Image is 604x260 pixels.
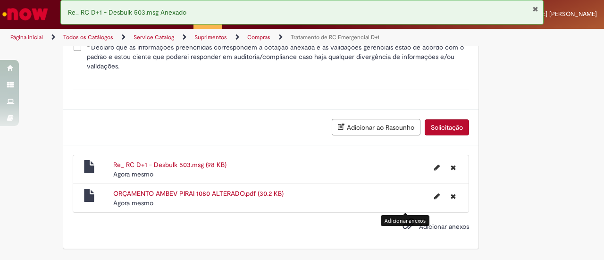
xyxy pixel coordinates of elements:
button: Solicitação [425,119,469,135]
span: [PERSON_NAME] [PERSON_NAME] [500,10,597,18]
button: Excluir Re_ RC D+1 - Desbulk 503.msg [445,160,461,175]
time: 27/08/2025 19:04:04 [113,199,153,207]
ul: Trilhas de página [7,29,395,46]
button: Adicionar ao Rascunho [332,119,420,135]
button: Editar nome de arquivo Re_ RC D+1 - Desbulk 503.msg [428,160,445,175]
div: Adicionar anexos [381,215,429,226]
a: Re_ RC D+1 - Desbulk 503.msg (98 KB) [113,160,226,169]
button: Editar nome de arquivo ORÇAMENTO AMBEV PIRAI 1080 ALTERADO.pdf [428,189,445,204]
img: ServiceNow [1,5,50,24]
a: ORÇAMENTO AMBEV PIRAI 1080 ALTERADO.pdf (30.2 KB) [113,189,284,198]
a: Suprimentos [194,34,227,41]
button: Fechar Notificação [532,5,538,13]
a: Página inicial [10,34,43,41]
span: Re_ RC D+1 - Desbulk 503.msg Anexado [68,8,186,17]
span: Agora mesmo [113,170,153,178]
span: Adicionar anexos [419,222,469,231]
a: Tratamento de RC Emergencial D+1 [291,34,379,41]
a: Compras [247,34,270,41]
span: Agora mesmo [113,199,153,207]
span: Declaro que as informações preenchidas correspondem a cotação anexada e as validações gerenciais ... [87,42,469,71]
a: Service Catalog [134,34,174,41]
a: Todos os Catálogos [63,34,113,41]
time: 27/08/2025 19:04:26 [113,170,153,178]
button: Excluir ORÇAMENTO AMBEV PIRAI 1080 ALTERADO.pdf [445,189,461,204]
